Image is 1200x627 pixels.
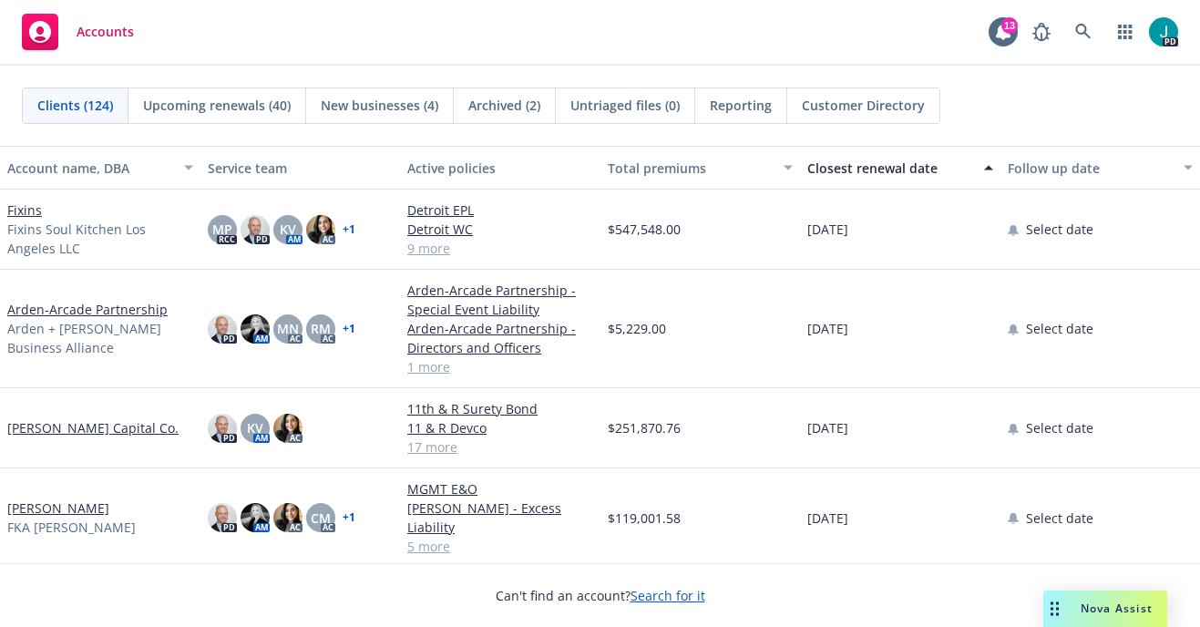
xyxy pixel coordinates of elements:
[208,503,237,532] img: photo
[608,509,681,528] span: $119,001.58
[807,418,848,437] span: [DATE]
[407,220,593,239] a: Detroit WC
[15,6,141,57] a: Accounts
[600,146,801,190] button: Total premiums
[407,499,593,537] a: [PERSON_NAME] - Excess Liability
[208,159,394,178] div: Service team
[807,319,848,338] span: [DATE]
[7,200,42,220] a: Fixins
[1023,14,1060,50] a: Report a Bug
[7,220,193,258] span: Fixins Soul Kitchen Los Angeles LLC
[77,25,134,39] span: Accounts
[802,96,925,115] span: Customer Directory
[407,319,593,357] a: Arden-Arcade Partnership - Directors and Officers
[608,319,666,338] span: $5,229.00
[7,159,173,178] div: Account name, DBA
[1026,319,1093,338] span: Select date
[7,300,168,319] a: Arden-Arcade Partnership
[407,437,593,457] a: 17 more
[277,319,299,338] span: MN
[37,96,113,115] span: Clients (124)
[247,418,263,437] span: KV
[807,509,848,528] span: [DATE]
[1065,14,1102,50] a: Search
[1107,14,1144,50] a: Switch app
[468,96,540,115] span: Archived (2)
[807,220,848,239] span: [DATE]
[807,159,973,178] div: Closest renewal date
[1081,601,1153,616] span: Nova Assist
[1008,159,1174,178] div: Follow up date
[311,319,331,338] span: RM
[280,220,296,239] span: KV
[343,324,355,334] a: + 1
[200,146,401,190] button: Service team
[212,220,232,239] span: MP
[1043,591,1167,627] button: Nova Assist
[208,314,237,344] img: photo
[1149,17,1178,46] img: photo
[608,159,774,178] div: Total premiums
[608,220,681,239] span: $547,548.00
[321,96,438,115] span: New businesses (4)
[407,239,593,258] a: 9 more
[306,215,335,244] img: photo
[208,414,237,443] img: photo
[631,587,705,604] a: Search for it
[241,314,270,344] img: photo
[407,537,593,556] a: 5 more
[407,399,593,418] a: 11th & R Surety Bond
[400,146,600,190] button: Active policies
[608,418,681,437] span: $251,870.76
[1026,418,1093,437] span: Select date
[273,414,303,443] img: photo
[241,215,270,244] img: photo
[7,418,179,437] a: [PERSON_NAME] Capital Co.
[1043,591,1066,627] div: Drag to move
[311,509,331,528] span: CM
[1026,220,1093,239] span: Select date
[710,96,772,115] span: Reporting
[343,224,355,235] a: + 1
[407,159,593,178] div: Active policies
[273,503,303,532] img: photo
[496,586,705,605] span: Can't find an account?
[407,479,593,499] a: MGMT E&O
[407,281,593,319] a: Arden-Arcade Partnership - Special Event Liability
[407,200,593,220] a: Detroit EPL
[7,319,193,357] span: Arden + [PERSON_NAME] Business Alliance
[241,503,270,532] img: photo
[7,518,136,537] span: FKA [PERSON_NAME]
[7,499,109,518] a: [PERSON_NAME]
[407,357,593,376] a: 1 more
[407,418,593,437] a: 11 & R Devco
[800,146,1000,190] button: Closest renewal date
[343,512,355,523] a: + 1
[570,96,680,115] span: Untriaged files (0)
[1026,509,1093,528] span: Select date
[143,96,291,115] span: Upcoming renewals (40)
[1001,17,1018,34] div: 13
